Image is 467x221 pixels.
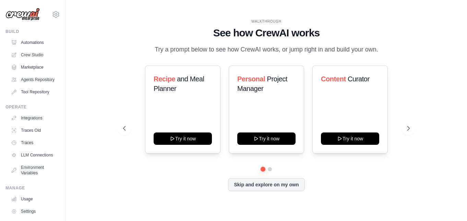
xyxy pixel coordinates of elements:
[8,62,60,73] a: Marketplace
[8,37,60,48] a: Automations
[5,104,60,110] div: Operate
[151,45,382,55] p: Try a prompt below to see how CrewAI works, or jump right in and build your own.
[237,75,265,83] span: Personal
[237,132,296,145] button: Try it now
[228,178,304,191] button: Skip and explore on my own
[123,19,410,24] div: WALKTHROUGH
[8,150,60,161] a: LLM Connections
[321,75,346,83] span: Content
[8,74,60,85] a: Agents Repository
[5,29,60,34] div: Build
[5,185,60,191] div: Manage
[8,49,60,60] a: Crew Studio
[8,113,60,124] a: Integrations
[348,75,370,83] span: Curator
[321,132,379,145] button: Try it now
[154,132,212,145] button: Try it now
[8,162,60,178] a: Environment Variables
[8,125,60,136] a: Traces Old
[8,194,60,205] a: Usage
[237,75,287,92] span: Project Manager
[154,75,204,92] span: and Meal Planner
[8,137,60,148] a: Traces
[154,75,175,83] span: Recipe
[5,8,40,21] img: Logo
[433,188,467,221] iframe: Chat Widget
[8,206,60,217] a: Settings
[8,86,60,97] a: Tool Repository
[123,27,410,39] h1: See how CrewAI works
